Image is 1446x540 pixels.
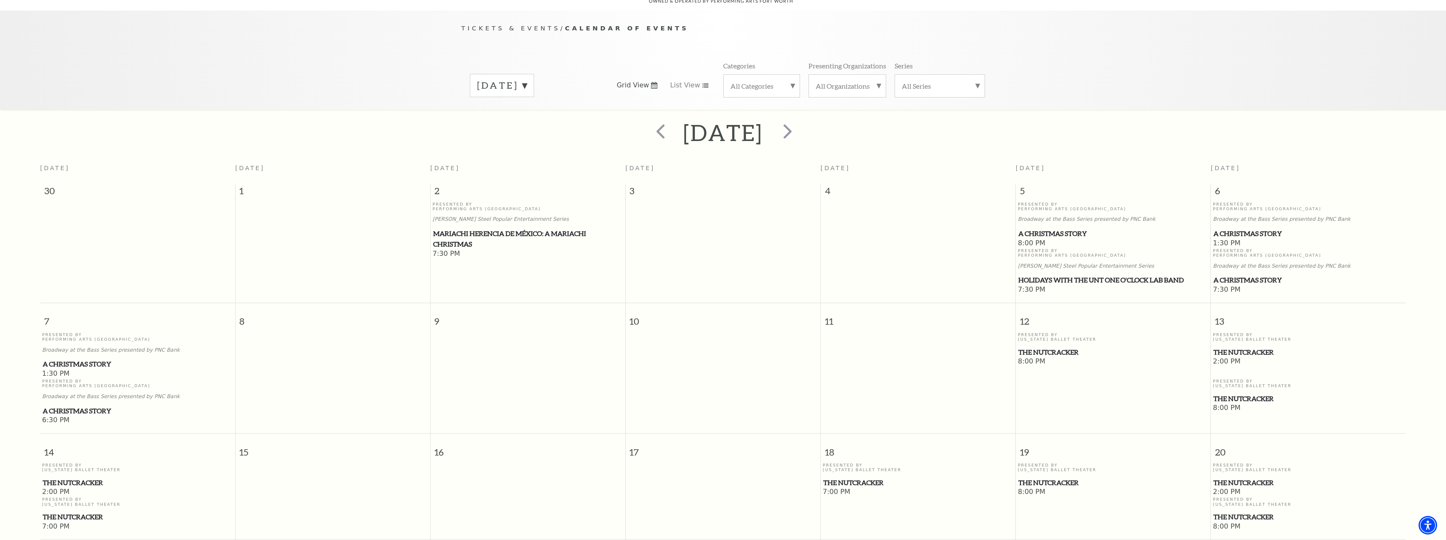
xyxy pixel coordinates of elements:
p: Presented By Performing Arts [GEOGRAPHIC_DATA] [42,332,233,342]
span: [DATE] [40,165,70,171]
span: The Nutcracker [1018,347,1208,358]
span: 4 [821,185,1015,201]
span: 7:00 PM [823,488,1014,497]
span: Grid View [617,81,649,90]
span: 7:30 PM [1213,285,1404,295]
p: Presenting Organizations [808,61,886,70]
span: [DATE] [821,165,850,171]
span: 14 [40,434,235,463]
h2: [DATE] [683,119,763,146]
span: The Nutcracker [1018,478,1208,488]
p: Broadway at the Bass Series presented by PNC Bank [1213,263,1404,269]
p: Broadway at the Bass Series presented by PNC Bank [42,347,233,353]
span: 3 [626,185,820,201]
span: The Nutcracker [1213,512,1403,522]
span: [DATE] [625,165,655,171]
span: 9 [431,303,625,332]
p: / [461,23,985,34]
p: Series [895,61,913,70]
span: 8:00 PM [1018,239,1209,248]
span: 7:30 PM [1018,285,1209,295]
p: Broadway at the Bass Series presented by PNC Bank [1018,216,1209,223]
p: Presented By Performing Arts [GEOGRAPHIC_DATA] [433,202,624,212]
label: [DATE] [477,79,527,92]
span: 7:00 PM [42,522,233,532]
label: All Series [902,81,978,90]
span: 7 [40,303,235,332]
p: Presented By [US_STATE] Ballet Theater [42,463,233,472]
span: Mariachi Herencia de México: A Mariachi Christmas [433,228,623,249]
span: 7:30 PM [433,250,624,259]
p: Presented By [US_STATE] Ballet Theater [1213,332,1404,342]
span: 6:30 PM [42,416,233,425]
span: A Christmas Story [1213,275,1403,285]
label: All Organizations [816,81,879,90]
span: The Nutcracker [1213,478,1403,488]
span: 8:00 PM [1018,357,1209,366]
span: 12 [1016,303,1210,332]
span: The Nutcracker [43,512,233,522]
span: A Christmas Story [1213,228,1403,239]
p: [PERSON_NAME] Steel Popular Entertainment Series [1018,263,1209,269]
label: All Categories [730,81,793,90]
p: Presented By [US_STATE] Ballet Theater [1018,463,1209,472]
p: Presented By [US_STATE] Ballet Theater [823,463,1014,472]
p: Presented By Performing Arts [GEOGRAPHIC_DATA] [42,379,233,388]
span: 2 [431,185,625,201]
button: prev [644,118,675,148]
span: 15 [236,434,430,463]
span: [DATE] [1016,165,1045,171]
span: 2:00 PM [1213,357,1404,366]
span: 1 [236,185,430,201]
span: 20 [1211,434,1406,463]
p: Broadway at the Bass Series presented by PNC Bank [1213,216,1404,223]
span: A Christmas Story [43,406,233,416]
span: 8:00 PM [1213,522,1404,532]
p: Presented By [US_STATE] Ballet Theater [42,497,233,507]
span: List View [670,81,700,90]
span: [DATE] [430,165,460,171]
span: The Nutcracker [43,478,233,488]
span: 8:00 PM [1213,404,1404,413]
p: Presented By [US_STATE] Ballet Theater [1213,379,1404,388]
p: Presented By [US_STATE] Ballet Theater [1018,332,1209,342]
span: 1:30 PM [1213,239,1404,248]
p: Presented By Performing Arts [GEOGRAPHIC_DATA] [1018,202,1209,212]
p: Presented By Performing Arts [GEOGRAPHIC_DATA] [1213,248,1404,258]
span: Tickets & Events [461,24,561,32]
p: [PERSON_NAME] Steel Popular Entertainment Series [433,216,624,223]
p: Presented By [US_STATE] Ballet Theater [1213,463,1404,472]
span: Holidays with the UNT One O'Clock Lab Band [1018,275,1208,285]
span: 18 [821,434,1015,463]
span: 2:00 PM [42,488,233,497]
span: 1:30 PM [42,369,233,379]
span: 8 [236,303,430,332]
span: 5 [1016,185,1210,201]
span: [DATE] [1211,165,1240,171]
span: The Nutcracker [823,478,1013,488]
span: A Christmas Story [43,359,233,369]
span: 6 [1211,185,1406,201]
p: Categories [723,61,755,70]
button: next [771,118,802,148]
span: A Christmas Story [1018,228,1208,239]
span: Calendar of Events [565,24,689,32]
span: 8:00 PM [1018,488,1209,497]
p: Presented By [US_STATE] Ballet Theater [1213,497,1404,507]
p: Presented By Performing Arts [GEOGRAPHIC_DATA] [1213,202,1404,212]
span: 17 [626,434,820,463]
div: Accessibility Menu [1419,516,1437,535]
span: 10 [626,303,820,332]
p: Broadway at the Bass Series presented by PNC Bank [42,393,233,400]
span: The Nutcracker [1213,393,1403,404]
span: 30 [40,185,235,201]
span: 11 [821,303,1015,332]
span: [DATE] [235,165,265,171]
p: Presented By Performing Arts [GEOGRAPHIC_DATA] [1018,248,1209,258]
span: 13 [1211,303,1406,332]
span: 19 [1016,434,1210,463]
span: 16 [431,434,625,463]
span: 2:00 PM [1213,488,1404,497]
span: The Nutcracker [1213,347,1403,358]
